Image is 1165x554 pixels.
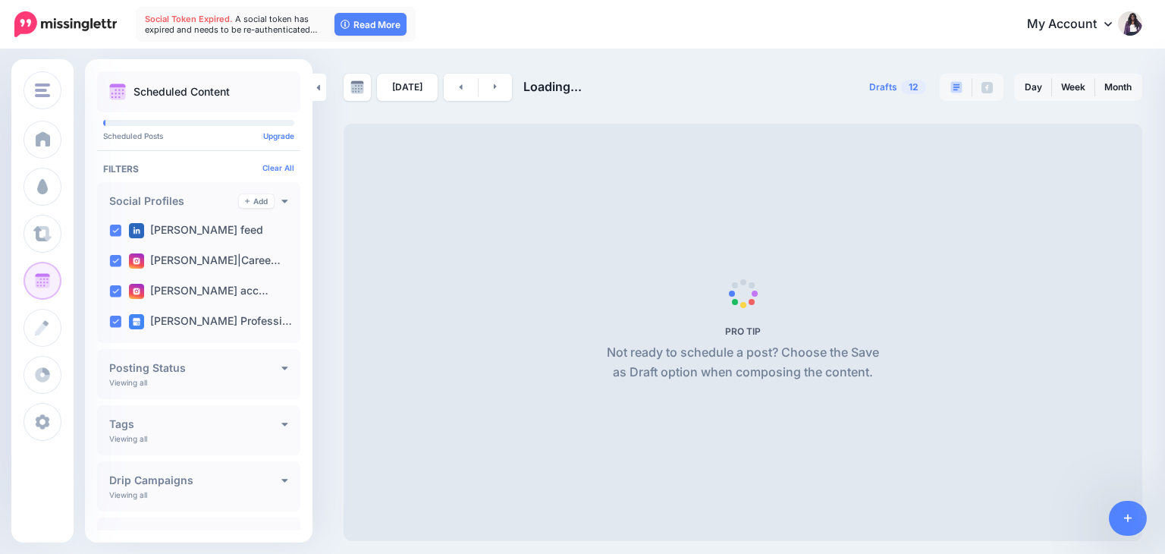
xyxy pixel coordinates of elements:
img: facebook-grey-square.png [981,82,993,93]
a: Clear All [262,163,294,172]
h4: Posting Status [109,363,281,373]
a: My Account [1012,6,1142,43]
p: Viewing all [109,434,147,443]
label: [PERSON_NAME] feed [129,223,263,238]
a: Read More [334,13,407,36]
label: [PERSON_NAME] Professi… [129,314,292,329]
a: Week [1052,75,1094,99]
h4: Tags [109,419,281,430]
p: Not ready to schedule a post? Choose the Save as Draft option when composing the content. [601,343,885,382]
a: Drafts12 [860,74,935,101]
img: calendar.png [109,83,126,100]
p: Viewing all [109,490,147,499]
a: Upgrade [263,131,294,140]
img: linkedin-square.png [129,223,144,238]
a: Day [1016,75,1051,99]
p: Scheduled Posts [103,132,294,140]
a: Add [239,194,274,208]
a: [DATE] [377,74,438,101]
label: [PERSON_NAME] acc… [129,284,268,299]
img: instagram-square.png [129,253,144,269]
p: Viewing all [109,378,147,387]
span: Loading... [523,79,582,94]
p: Scheduled Content [133,87,230,97]
img: calendar-grey-darker.png [350,80,364,94]
img: Missinglettr [14,11,117,37]
img: instagram-square.png [129,284,144,299]
span: A social token has expired and needs to be re-authenticated… [145,14,318,35]
img: menu.png [35,83,50,97]
a: Month [1095,75,1141,99]
span: Drafts [869,83,897,92]
h4: Social Profiles [109,196,239,206]
span: 12 [901,80,926,94]
span: Social Token Expired. [145,14,233,24]
h4: Drip Campaigns [109,475,281,486]
img: google_business-square.png [129,314,144,329]
h5: PRO TIP [601,326,885,337]
img: paragraph-boxed.png [950,81,962,93]
h4: Filters [103,163,294,175]
label: [PERSON_NAME]|Caree… [129,253,281,269]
